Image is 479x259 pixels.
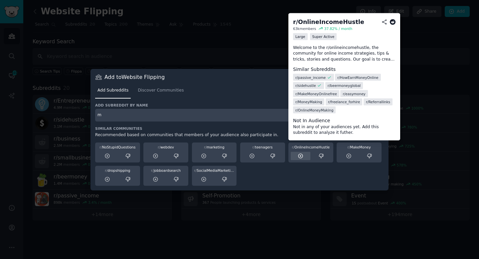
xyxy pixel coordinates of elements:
span: r/ OnlineMoneyMaking [295,108,333,112]
span: r/ easymoney [343,91,365,96]
span: r/ [158,145,160,149]
span: r/ [204,145,207,149]
span: r/ beermoneyglobal [328,83,361,88]
div: marketing [194,145,235,149]
div: Large [293,33,308,40]
span: r/ [151,168,154,172]
div: dropshipping [97,168,138,173]
span: r/ sidehustle [295,83,316,88]
div: NoStupidQuestions [97,145,138,149]
div: 63k members [293,26,316,31]
h3: Similar Communities [95,126,384,131]
span: r/ MoneyMaking [295,100,322,104]
span: r/ passive_income [295,75,326,80]
a: Add Subreddits [95,85,131,99]
h3: Add subreddit by name [95,103,384,108]
div: teenagers [242,145,283,149]
a: Discover Communities [135,85,186,99]
div: webdev [146,145,186,149]
span: r/ [252,145,255,149]
div: SocialMediaMarketing [194,168,235,173]
span: r/ MakeMoneyOnlinefree [295,91,337,96]
span: r/ [347,145,350,149]
span: r/ HowEarnMoneyOnline [337,75,378,80]
dt: Similar Subreddits [293,66,396,73]
input: Enter subreddit name and press enter [95,109,384,122]
span: Add Subreddits [97,88,128,94]
span: r/ [105,168,107,172]
span: r/ [292,145,294,149]
div: Recommended based on communities that members of your audience also participate in. [95,132,384,138]
span: r/ [99,145,102,149]
div: jobboardsearch [146,168,186,173]
span: Discover Communities [138,88,184,94]
h3: Add to Website Flipping [104,74,165,81]
div: 37.82 % / month [324,26,352,31]
dd: Not in any of your audiences yet. Add this subreddit to analyze it futher. [293,124,396,135]
span: r/ [194,168,197,172]
dt: Not In Audience [293,117,396,124]
div: MakeMoney [339,145,379,149]
span: r/ freelance_forhire [328,100,360,104]
div: r/ OnlineIncomeHustle [293,18,364,26]
div: Super Active [310,33,337,40]
span: r/ Referrallinks [366,100,390,104]
div: OnlineIncomeHustle [291,145,331,149]
p: Welcome to the r/onlineincomehustle, the community for online income strategies, tips & tricks, s... [293,45,396,62]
